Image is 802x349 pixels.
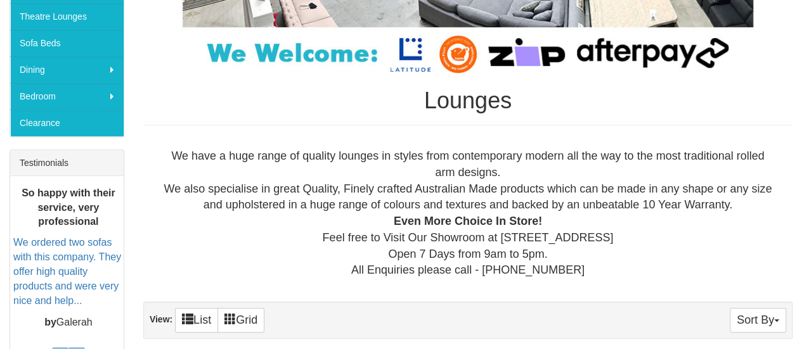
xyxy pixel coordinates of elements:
[10,83,124,110] a: Bedroom
[730,308,786,333] button: Sort By
[394,215,542,227] b: Even More Choice In Store!
[10,30,124,56] a: Sofa Beds
[10,110,124,136] a: Clearance
[13,238,121,306] a: We ordered two sofas with this company. They offer high quality products and were very nice and h...
[175,308,218,333] a: List
[10,150,124,176] div: Testimonials
[153,148,782,279] div: We have a huge range of quality lounges in styles from contemporary modern all the way to the mos...
[10,56,124,83] a: Dining
[44,316,56,327] b: by
[143,88,792,113] h1: Lounges
[150,314,172,324] strong: View:
[22,187,115,227] b: So happy with their service, very professional
[13,315,124,329] p: Galerah
[217,308,264,333] a: Grid
[10,3,124,30] a: Theatre Lounges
